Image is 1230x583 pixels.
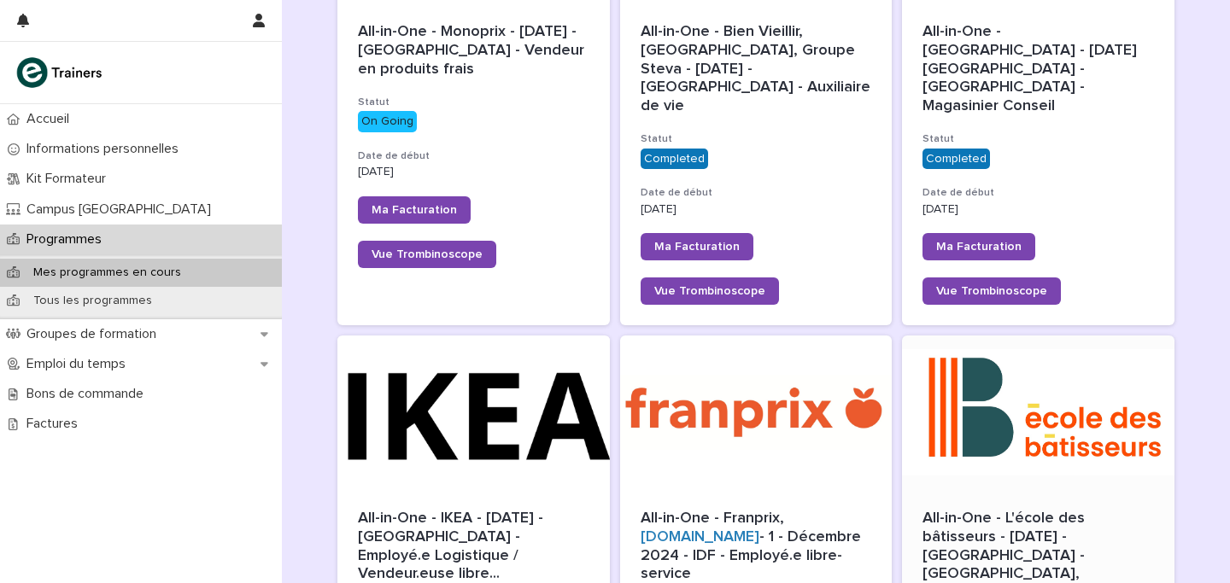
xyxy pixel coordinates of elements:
[641,277,779,305] a: Vue Trombinoscope
[922,202,1154,217] p: [DATE]
[922,233,1035,260] a: Ma Facturation
[922,24,1137,113] span: All-in-One - [GEOGRAPHIC_DATA] - [DATE][GEOGRAPHIC_DATA] - [GEOGRAPHIC_DATA] - Magasinier Conseil
[20,201,225,218] p: Campus [GEOGRAPHIC_DATA]
[922,277,1061,305] a: Vue Trombinoscope
[358,241,496,268] a: Vue Trombinoscope
[641,24,875,113] span: All-in-One - Bien Vieillir, [GEOGRAPHIC_DATA], Groupe Steva - [DATE] - [GEOGRAPHIC_DATA] - Auxili...
[936,241,1022,253] span: Ma Facturation
[358,149,589,163] h3: Date de début
[654,241,740,253] span: Ma Facturation
[358,165,589,179] p: [DATE]
[14,55,108,90] img: K0CqGN7SDeD6s4JG8KQk
[20,231,115,248] p: Programmes
[641,132,872,146] h3: Statut
[20,386,157,402] p: Bons de commande
[358,111,417,132] div: On Going
[372,248,483,260] span: Vue Trombinoscope
[358,24,589,76] span: All-in-One - Monoprix - [DATE] - [GEOGRAPHIC_DATA] - Vendeur en produits frais
[936,285,1047,297] span: Vue Trombinoscope
[641,149,708,170] div: Completed
[922,186,1154,200] h3: Date de début
[922,149,990,170] div: Completed
[20,141,192,157] p: Informations personnelles
[358,96,589,109] h3: Statut
[358,196,471,224] a: Ma Facturation
[358,510,589,583] span: All-in-One - IKEA - [DATE] - [GEOGRAPHIC_DATA] - Employé.e Logistique / Vendeur.euse libre ...
[20,111,83,127] p: Accueil
[20,265,195,280] p: Mes programmes en cours
[20,416,91,432] p: Factures
[20,294,166,308] p: Tous les programmes
[20,356,139,372] p: Emploi du temps
[641,202,872,217] p: [DATE]
[358,510,589,583] div: All-in-One - IKEA - 21 - Février 2025 - Île-de-France - Employé.e Logistique / Vendeur.euse libre...
[641,529,759,545] a: [DOMAIN_NAME]
[20,171,120,187] p: Kit Formateur
[922,132,1154,146] h3: Statut
[641,510,865,581] span: All-in-One - Franprix, - 1 - Décembre 2024 - IDF - Employé.e libre-service
[372,204,457,216] span: Ma Facturation
[20,326,170,342] p: Groupes de formation
[654,285,765,297] span: Vue Trombinoscope
[641,186,872,200] h3: Date de début
[641,233,753,260] a: Ma Facturation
